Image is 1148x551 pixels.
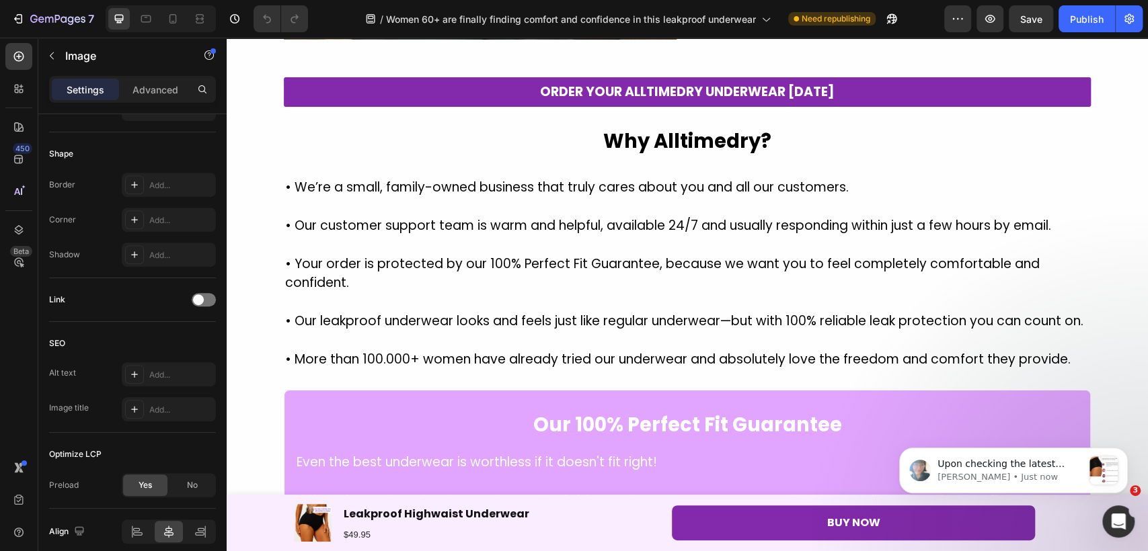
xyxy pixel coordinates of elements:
[59,274,863,294] p: • Our leakproof underwear looks and feels just like regular underwear—but with 100% reliable leak...
[67,83,104,97] p: Settings
[49,214,76,226] div: Corner
[313,45,608,65] p: ORDER YOUR ALLTIMEDRY UNDERWEAR [DATE]
[1070,12,1104,26] div: Publish
[65,48,180,64] p: Image
[59,179,863,198] p: • Our customer support team is warm and helpful, available 24/7 and usually responding within jus...
[49,294,65,306] div: Link
[13,143,32,154] div: 450
[49,402,89,414] div: Image title
[10,246,32,257] div: Beta
[1059,5,1115,32] button: Publish
[70,454,851,492] p: Although our sizes closely match standard sizing and are as accurate as possible, it can still ha...
[254,5,308,32] div: Undo/Redo
[49,249,80,261] div: Shadow
[445,468,808,503] a: BUY NOW
[70,415,851,435] p: Even the best underwear is worthless if it doesn't fit right!
[49,523,87,541] div: Align
[5,5,100,32] button: 7
[69,372,853,404] h2: Our 100% Perfect Fit Guarantee
[149,249,213,261] div: Add...
[59,312,863,332] p: • More than 100.000+ women have already tried our underwear and absolutely love the freedom and c...
[49,148,73,160] div: Shape
[227,38,1148,551] iframe: Design area
[1020,13,1042,25] span: Save
[59,50,204,62] p: Message from Annie, sent Just now
[59,38,196,102] span: Upon checking the latest convo, I see that you want to align the image and the content on the rig...
[57,88,864,120] h2: Why Alltimedry?
[187,479,198,491] span: No
[49,179,75,191] div: Border
[149,179,213,192] div: Add...
[1102,505,1135,538] iframe: Intercom live chat
[149,369,213,381] div: Add...
[57,40,864,70] a: ORDER YOUR ALLTIMEDRY UNDERWEAR [DATE]
[386,12,756,26] span: Women 60+ are finally finding comfort and confidence in this leakproof underwear
[139,479,152,491] span: Yes
[59,140,863,160] p: • We’re a small, family-owned business that truly cares about you and all our customers.
[88,11,94,27] p: 7
[132,83,178,97] p: Advanced
[49,479,79,491] div: Preload
[49,337,65,349] div: SEO
[149,214,213,226] div: Add...
[380,12,383,26] span: /
[49,367,76,379] div: Alt text
[59,217,863,255] p: • Your order is protected by our 100% Perfect Fit Guarantee, because we want you to feel complete...
[601,476,654,495] p: BUY NOW
[1130,485,1141,496] span: 3
[49,448,102,460] div: Optimize LCP
[879,421,1148,515] iframe: Intercom notifications message
[802,13,870,25] span: Need republishing
[1009,5,1053,32] button: Save
[149,404,213,416] div: Add...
